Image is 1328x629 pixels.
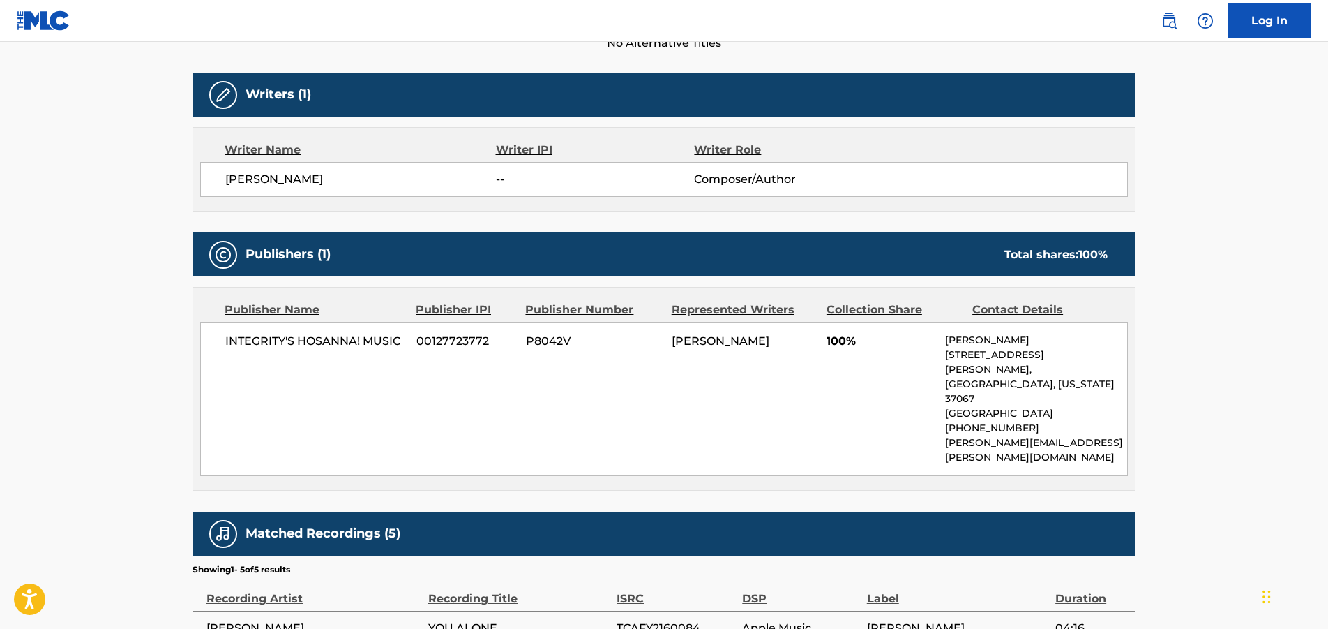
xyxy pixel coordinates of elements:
[945,406,1127,421] p: [GEOGRAPHIC_DATA]
[617,576,735,607] div: ISRC
[225,302,405,318] div: Publisher Name
[827,333,935,350] span: 100%
[694,142,875,158] div: Writer Role
[1161,13,1177,29] img: search
[672,334,769,348] span: [PERSON_NAME]
[1191,7,1219,35] div: Help
[428,576,610,607] div: Recording Title
[945,377,1127,406] p: [GEOGRAPHIC_DATA], [US_STATE] 37067
[945,348,1127,377] p: [STREET_ADDRESS][PERSON_NAME],
[1078,248,1108,261] span: 100 %
[496,171,694,188] span: --
[1055,576,1129,607] div: Duration
[672,302,816,318] div: Represented Writers
[525,302,661,318] div: Publisher Number
[246,87,311,103] h5: Writers (1)
[416,302,515,318] div: Publisher IPI
[225,142,496,158] div: Writer Name
[694,171,875,188] span: Composer/Author
[1004,246,1108,263] div: Total shares:
[416,333,515,350] span: 00127723772
[17,10,70,31] img: MLC Logo
[1228,3,1311,38] a: Log In
[1258,562,1328,629] iframe: Chat Widget
[1197,13,1214,29] img: help
[246,246,331,262] h5: Publishers (1)
[827,302,962,318] div: Collection Share
[742,576,859,607] div: DSP
[526,333,661,350] span: P8042V
[945,333,1127,348] p: [PERSON_NAME]
[1262,576,1271,618] div: Drag
[1155,7,1183,35] a: Public Search
[206,576,421,607] div: Recording Artist
[225,333,406,350] span: INTEGRITY'S HOSANNA! MUSIC
[193,563,290,576] p: Showing 1 - 5 of 5 results
[945,421,1127,436] p: [PHONE_NUMBER]
[972,302,1108,318] div: Contact Details
[246,526,400,542] h5: Matched Recordings (5)
[193,35,1135,52] span: No Alternative Titles
[867,576,1048,607] div: Label
[496,142,695,158] div: Writer IPI
[215,526,232,542] img: Matched Recordings
[945,436,1127,465] p: [PERSON_NAME][EMAIL_ADDRESS][PERSON_NAME][DOMAIN_NAME]
[215,246,232,263] img: Publishers
[225,171,496,188] span: [PERSON_NAME]
[215,87,232,103] img: Writers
